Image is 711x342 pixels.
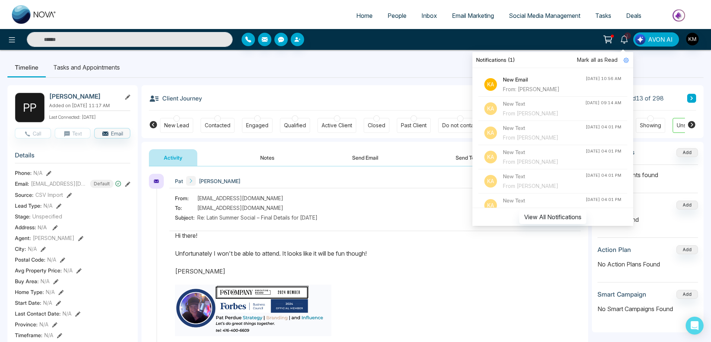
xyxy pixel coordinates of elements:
[245,149,289,166] button: Notes
[15,310,61,317] span: Last Contact Date :
[205,122,230,129] div: Contacted
[388,12,406,19] span: People
[597,201,613,209] h3: Deals
[542,149,581,166] button: Call
[47,256,56,263] span: N/A
[15,202,42,210] span: Lead Type:
[635,34,645,45] img: Lead Flow
[501,9,588,23] a: Social Media Management
[94,128,130,138] button: Email
[575,122,588,129] div: Dead
[49,102,130,109] p: Added on [DATE] 11:17 AM
[356,12,373,19] span: Home
[15,169,32,177] span: Phone:
[401,122,427,129] div: Past Client
[15,277,39,285] span: Buy Area :
[15,151,130,163] h3: Details
[7,57,46,77] li: Timeline
[246,122,268,129] div: Engaged
[624,32,631,39] span: 1
[15,320,38,328] span: Province :
[15,256,45,263] span: Postal Code :
[509,12,580,19] span: Social Media Management
[595,12,611,19] span: Tasks
[444,9,501,23] a: Email Marketing
[677,122,707,129] div: Unspecified
[199,177,240,185] span: [PERSON_NAME]
[38,224,47,230] span: N/A
[90,180,114,188] span: Default
[648,35,673,44] span: AVON AI
[43,299,52,307] span: N/A
[441,149,494,166] button: Send Text
[597,148,635,156] h3: Attachments
[175,214,197,221] span: Subject:
[149,93,202,104] h3: Client Journey
[55,128,91,138] button: Text
[322,122,352,129] div: Active Client
[518,122,532,129] div: Warm
[197,204,283,212] span: [EMAIL_ADDRESS][DOMAIN_NAME]
[15,331,42,339] span: Timeframe :
[686,317,704,335] div: Open Intercom Messenger
[597,246,631,253] h3: Action Plan
[15,299,41,307] span: Start Date :
[39,320,48,328] span: N/A
[452,12,494,19] span: Email Marketing
[31,180,87,188] span: [EMAIL_ADDRESS][DOMAIN_NAME]
[175,204,197,212] span: To:
[622,94,664,103] span: Lead 13 of 298
[32,212,62,220] span: Unspecified
[149,149,197,166] button: Activity
[537,176,575,186] div: [DATE] 10:56 AM
[197,214,318,221] span: Re: Latin Summer Social – Final Details for [DATE]
[653,7,707,24] img: Market-place.gif
[676,290,698,299] button: Add
[175,177,183,185] span: Pat
[41,277,50,285] span: N/A
[46,288,55,296] span: N/A
[28,245,37,253] span: N/A
[337,149,393,166] button: Send Email
[15,191,34,199] span: Source:
[676,148,698,157] button: Add
[63,310,71,317] span: N/A
[49,112,130,121] p: Last Connected: [DATE]
[15,180,29,188] span: Email:
[15,245,26,253] span: City :
[15,212,31,220] span: Stage:
[676,245,698,254] button: Add
[442,122,478,129] div: Do not contact
[44,331,53,339] span: N/A
[597,291,646,298] h3: Smart Campaign
[548,122,559,129] div: Cold
[676,149,698,155] span: Add
[368,122,385,129] div: Closed
[414,9,444,23] a: Inbox
[619,9,649,23] a: Deals
[34,169,42,177] span: N/A
[349,9,380,23] a: Home
[46,57,127,77] li: Tasks and Appointments
[164,122,189,129] div: New Lead
[15,234,31,242] span: Agent:
[597,260,698,269] p: No Action Plans Found
[15,223,47,231] span: Address:
[15,128,51,138] button: Call
[626,12,641,19] span: Deals
[15,288,44,296] span: Home Type :
[597,165,698,179] p: No attachments found
[633,32,679,47] button: AVON AI
[197,194,283,202] span: [EMAIL_ADDRESS][DOMAIN_NAME]
[284,122,306,129] div: Qualified
[15,93,45,122] div: P P
[64,266,73,274] span: N/A
[380,9,414,23] a: People
[33,234,74,242] span: [PERSON_NAME]
[421,12,437,19] span: Inbox
[529,194,575,202] button: Reply with AI
[35,191,63,199] span: CSV Import
[49,93,118,100] h2: [PERSON_NAME]
[597,304,698,313] p: No Smart Campaigns Found
[640,122,661,129] div: Showing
